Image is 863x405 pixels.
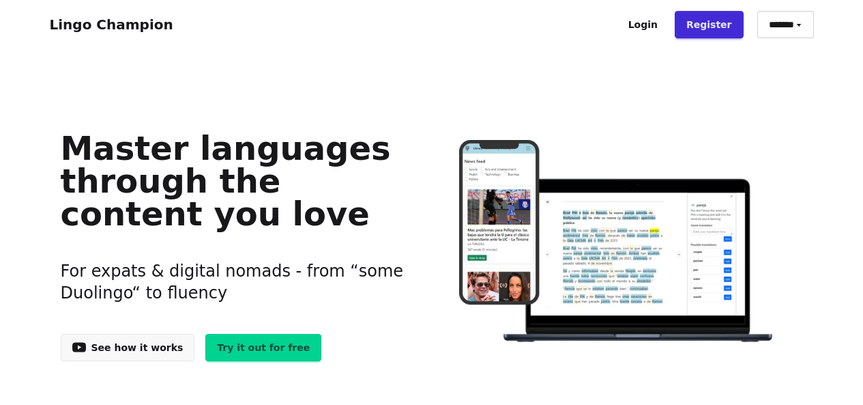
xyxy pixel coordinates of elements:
[432,140,802,344] img: Learn languages online
[205,334,321,361] a: Try it out for free
[617,11,669,38] a: Login
[61,334,195,361] a: See how it works
[61,244,411,320] h3: For expats & digital nomads - from “some Duolingo“ to fluency
[675,11,744,38] a: Register
[50,16,173,33] a: Lingo Champion
[61,132,411,230] h1: Master languages through the content you love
